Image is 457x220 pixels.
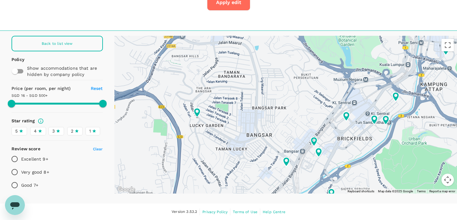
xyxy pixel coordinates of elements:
span: 4 [34,128,37,134]
button: Keyboard shortcuts [348,189,374,194]
button: Toggle fullscreen view [441,39,454,51]
span: Clear [93,147,103,151]
p: Excellent 9+ [21,156,48,162]
svg: Star ratings are awarded to properties to represent the quality of services, facilities, and amen... [38,118,44,124]
span: Help Centre [263,210,285,214]
iframe: Button to launch messaging window [5,195,25,215]
a: Help Centre [263,208,285,215]
span: 5 [15,128,18,134]
h6: Review score [12,146,40,152]
p: Very good 8+ [21,169,49,175]
h6: Price (per room, per night) [12,85,80,92]
span: Reset [91,86,103,91]
a: Report a map error [429,190,455,193]
a: Open this area in Google Maps (opens a new window) [116,185,136,194]
a: Terms (opens in new tab) [417,190,426,193]
span: 1 [89,128,91,134]
a: Privacy Policy [202,208,228,215]
span: Privacy Policy [202,210,228,214]
span: 3 [52,128,55,134]
img: Google [116,185,136,194]
button: Map camera controls [441,174,454,186]
h6: Star rating [12,118,35,124]
p: Show accommodations that are hidden by company policy [27,65,99,77]
p: Policy [12,56,17,63]
a: Back to list view [12,36,103,51]
span: 2 [71,128,73,134]
span: Version 3.53.2 [172,209,197,215]
a: Terms of Use [233,208,257,215]
p: Good 7+ [21,182,38,188]
span: Terms of Use [233,210,257,214]
span: SGD 16 - SGD 500+ [12,93,48,98]
span: Map data ©2025 Google [378,190,413,193]
span: Back to list view [42,41,73,46]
